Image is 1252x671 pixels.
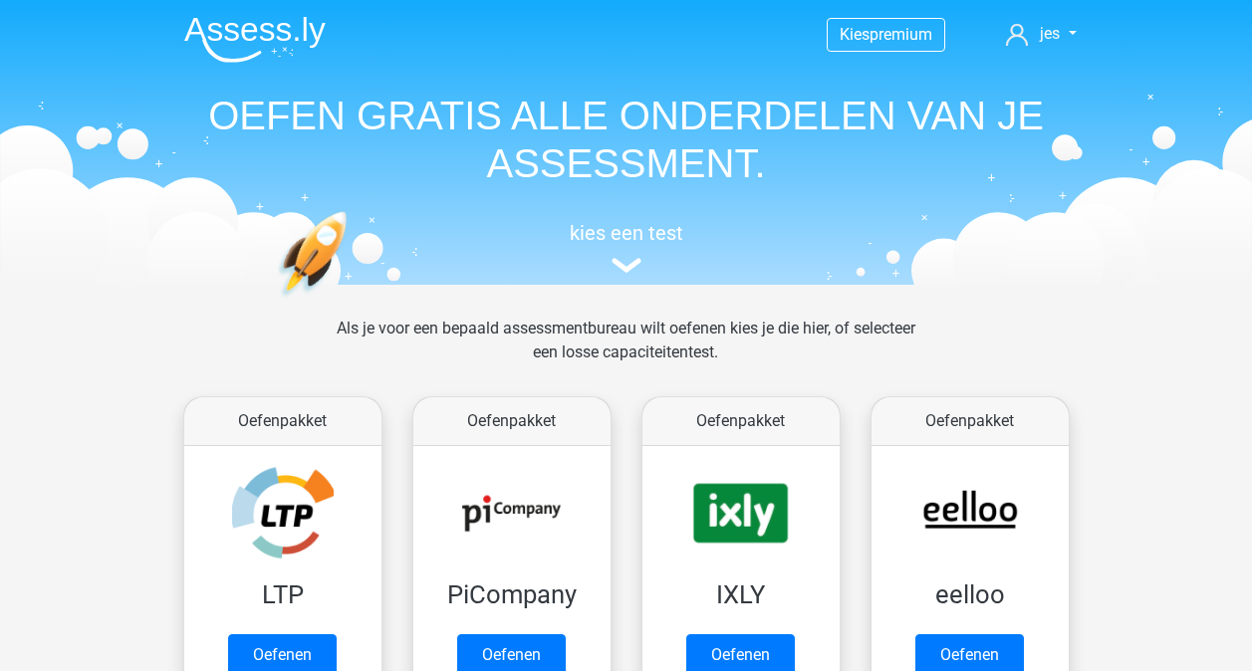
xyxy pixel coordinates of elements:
[1040,24,1060,43] span: jes
[612,258,641,273] img: assessment
[168,221,1085,274] a: kies een test
[168,221,1085,245] h5: kies een test
[998,22,1084,46] a: jes
[840,25,870,44] span: Kies
[278,211,424,391] img: oefenen
[168,92,1085,187] h1: OEFEN GRATIS ALLE ONDERDELEN VAN JE ASSESSMENT.
[828,21,944,48] a: Kiespremium
[321,317,931,388] div: Als je voor een bepaald assessmentbureau wilt oefenen kies je die hier, of selecteer een losse ca...
[184,16,326,63] img: Assessly
[870,25,932,44] span: premium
